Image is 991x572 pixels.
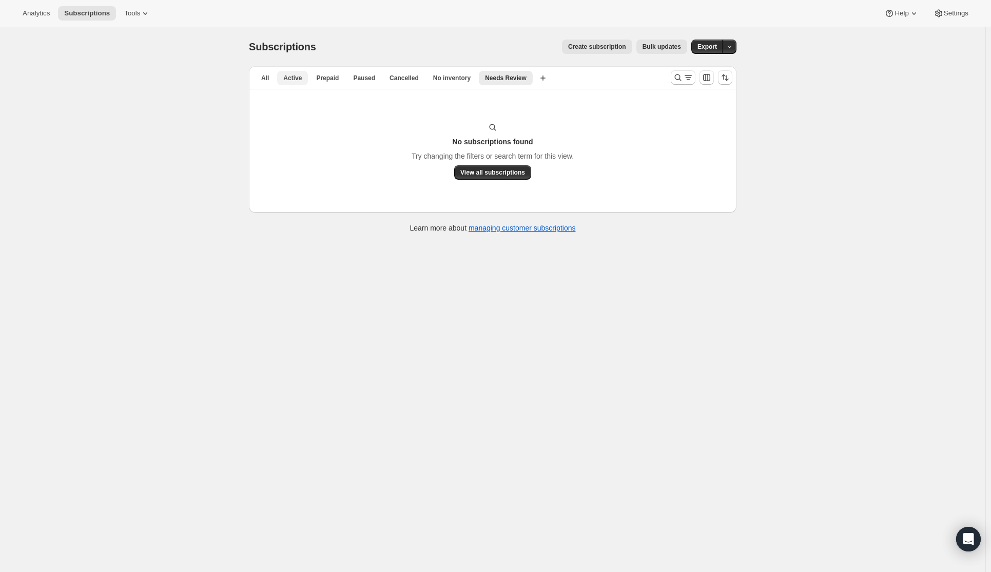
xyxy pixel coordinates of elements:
span: All [261,74,269,82]
h3: No subscriptions found [452,137,533,147]
button: Search and filter results [671,70,695,85]
p: Learn more about [410,223,576,233]
a: managing customer subscriptions [469,224,576,232]
span: Tools [124,9,140,17]
span: Subscriptions [64,9,110,17]
span: Paused [353,74,375,82]
button: Settings [927,6,975,21]
button: Sort the results [718,70,732,85]
span: Prepaid [316,74,339,82]
button: Export [691,40,723,54]
span: Bulk updates [643,43,681,51]
button: Create subscription [562,40,632,54]
button: Bulk updates [636,40,687,54]
button: Tools [118,6,157,21]
button: Analytics [16,6,56,21]
span: Analytics [23,9,50,17]
span: Settings [944,9,968,17]
div: Open Intercom Messenger [956,527,981,551]
button: Subscriptions [58,6,116,21]
span: Create subscription [568,43,626,51]
span: Subscriptions [249,41,316,52]
span: Export [697,43,717,51]
button: Customize table column order and visibility [699,70,714,85]
span: View all subscriptions [460,168,525,177]
span: Cancelled [390,74,419,82]
span: No inventory [433,74,471,82]
span: Needs Review [485,74,527,82]
button: Create new view [535,71,551,85]
button: View all subscriptions [454,165,531,180]
p: Try changing the filters or search term for this view. [412,151,574,161]
span: Help [895,9,908,17]
span: Active [283,74,302,82]
button: Help [878,6,925,21]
